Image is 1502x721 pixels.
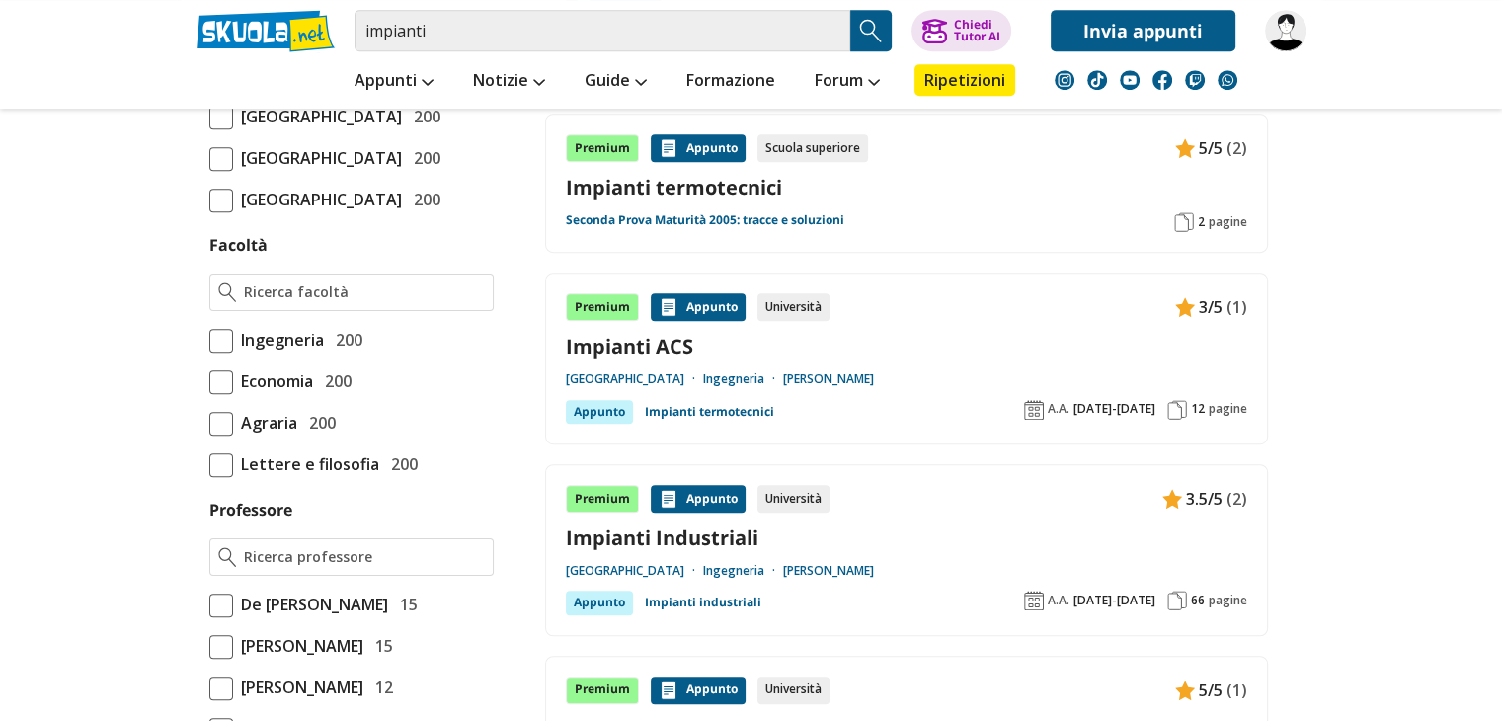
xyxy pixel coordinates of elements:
span: 5/5 [1199,678,1223,703]
span: [PERSON_NAME] [233,633,363,659]
div: Università [757,293,830,321]
span: Economia [233,368,313,394]
span: [GEOGRAPHIC_DATA] [233,104,402,129]
span: (2) [1226,486,1247,512]
a: Guide [580,64,652,100]
span: pagine [1209,593,1247,608]
a: Forum [810,64,885,100]
a: Ingegneria [703,371,783,387]
div: Appunto [566,400,633,424]
div: Appunto [651,485,746,513]
img: Pagine [1167,591,1187,610]
img: Anno accademico [1024,591,1044,610]
span: pagine [1209,214,1247,230]
span: Ingegneria [233,327,324,353]
div: Premium [566,677,639,704]
span: pagine [1209,401,1247,417]
input: Cerca appunti, riassunti o versioni [355,10,850,51]
div: Università [757,485,830,513]
span: 200 [328,327,362,353]
button: ChiediTutor AI [911,10,1011,51]
span: 2 [1198,214,1205,230]
img: facebook [1152,70,1172,90]
span: A.A. [1048,401,1069,417]
span: [GEOGRAPHIC_DATA] [233,145,402,171]
img: youtube [1120,70,1140,90]
img: Pagine [1174,212,1194,232]
div: Appunto [566,591,633,614]
input: Ricerca facoltà [244,282,484,302]
img: instagram [1055,70,1074,90]
a: Ingegneria [703,563,783,579]
a: Notizie [468,64,550,100]
input: Ricerca professore [244,547,484,567]
div: Premium [566,485,639,513]
img: tiktok [1087,70,1107,90]
img: Appunti contenuto [1175,138,1195,158]
span: 200 [406,145,440,171]
span: (1) [1226,678,1247,703]
img: Appunti contenuto [659,297,678,317]
a: Appunti [350,64,438,100]
a: Invia appunti [1051,10,1235,51]
a: [PERSON_NAME] [783,371,874,387]
div: Università [757,677,830,704]
span: 200 [406,187,440,212]
a: Impianti termotecnici [645,400,774,424]
div: Chiedi Tutor AI [953,19,999,42]
span: 5/5 [1199,135,1223,161]
button: Search Button [850,10,892,51]
img: twitch [1185,70,1205,90]
span: 15 [367,633,393,659]
span: Agraria [233,410,297,436]
a: [GEOGRAPHIC_DATA] [566,563,703,579]
span: De [PERSON_NAME] [233,592,388,617]
span: 200 [406,104,440,129]
span: [DATE]-[DATE] [1073,401,1155,417]
a: Ripetizioni [914,64,1015,96]
div: Appunto [651,677,746,704]
a: [PERSON_NAME] [783,563,874,579]
a: Formazione [681,64,780,100]
span: [GEOGRAPHIC_DATA] [233,187,402,212]
span: 200 [383,451,418,477]
span: Lettere e filosofia [233,451,379,477]
div: Premium [566,293,639,321]
span: 200 [317,368,352,394]
a: Impianti ACS [566,333,1247,360]
div: Scuola superiore [757,134,868,162]
span: A.A. [1048,593,1069,608]
img: domiandyleo [1265,10,1306,51]
span: 3/5 [1199,294,1223,320]
span: [PERSON_NAME] [233,675,363,700]
span: 3.5/5 [1186,486,1223,512]
img: Pagine [1167,400,1187,420]
div: Appunto [651,293,746,321]
img: Appunti contenuto [659,138,678,158]
div: Premium [566,134,639,162]
label: Facoltà [209,234,268,256]
img: Appunti contenuto [1162,489,1182,509]
img: Ricerca facoltà [218,282,237,302]
a: Impianti termotecnici [566,174,1247,200]
span: 12 [1191,401,1205,417]
img: Appunti contenuto [659,681,678,700]
a: Seconda Prova Maturità 2005: tracce e soluzioni [566,212,844,228]
img: WhatsApp [1218,70,1237,90]
img: Appunti contenuto [1175,297,1195,317]
span: (1) [1226,294,1247,320]
img: Appunti contenuto [1175,681,1195,700]
img: Anno accademico [1024,400,1044,420]
span: 15 [392,592,418,617]
img: Cerca appunti, riassunti o versioni [856,16,886,45]
label: Professore [209,499,292,521]
span: [DATE]-[DATE] [1073,593,1155,608]
span: 12 [367,675,393,700]
span: 200 [301,410,336,436]
a: Impianti industriali [645,591,761,614]
span: 66 [1191,593,1205,608]
a: Impianti Industriali [566,524,1247,551]
div: Appunto [651,134,746,162]
span: (2) [1226,135,1247,161]
img: Ricerca professore [218,547,237,567]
